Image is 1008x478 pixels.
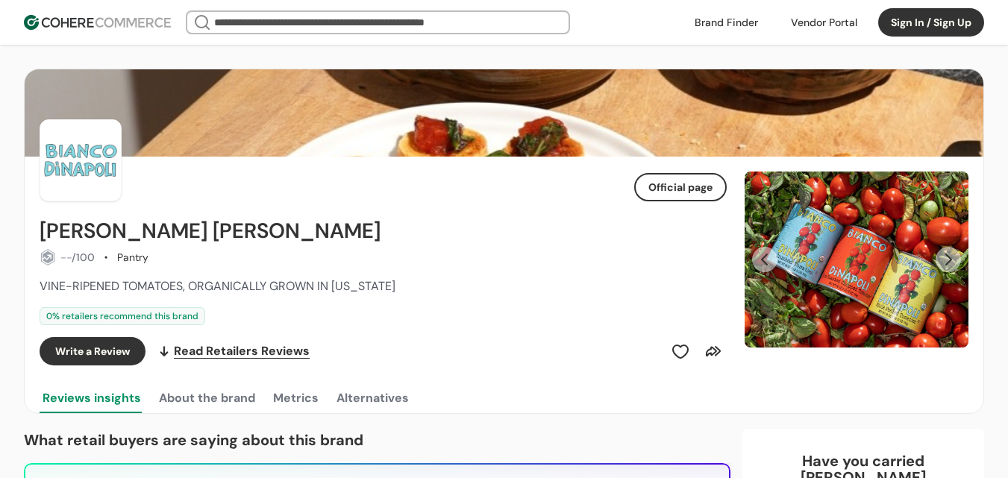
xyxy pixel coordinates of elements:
div: Slide 1 [745,172,968,348]
button: Next Slide [936,247,961,272]
button: Sign In / Sign Up [878,8,984,37]
img: Brand Photo [40,119,122,201]
button: Metrics [270,383,322,413]
span: /100 [72,251,95,264]
h2: Bianco DiNapoli [40,219,381,243]
button: Alternatives [334,383,412,413]
a: Read Retailers Reviews [157,337,310,365]
span: VINE-RIPENED TOMATOES, ORGANICALLY GROWN IN [US_STATE] [40,278,395,294]
button: Reviews insights [40,383,144,413]
button: About the brand [156,383,258,413]
img: Slide 0 [745,172,968,348]
div: 0 % retailers recommend this brand [40,307,205,325]
img: Cohere Logo [24,15,171,30]
p: What retail buyers are saying about this brand [24,429,730,451]
button: Previous Slide [752,247,777,272]
button: Official page [634,173,727,201]
div: Pantry [117,250,148,265]
img: Brand cover image [25,69,983,157]
span: -- [60,251,72,264]
span: Read Retailers Reviews [174,342,310,360]
div: Carousel [745,172,968,348]
button: Write a Review [40,337,145,365]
